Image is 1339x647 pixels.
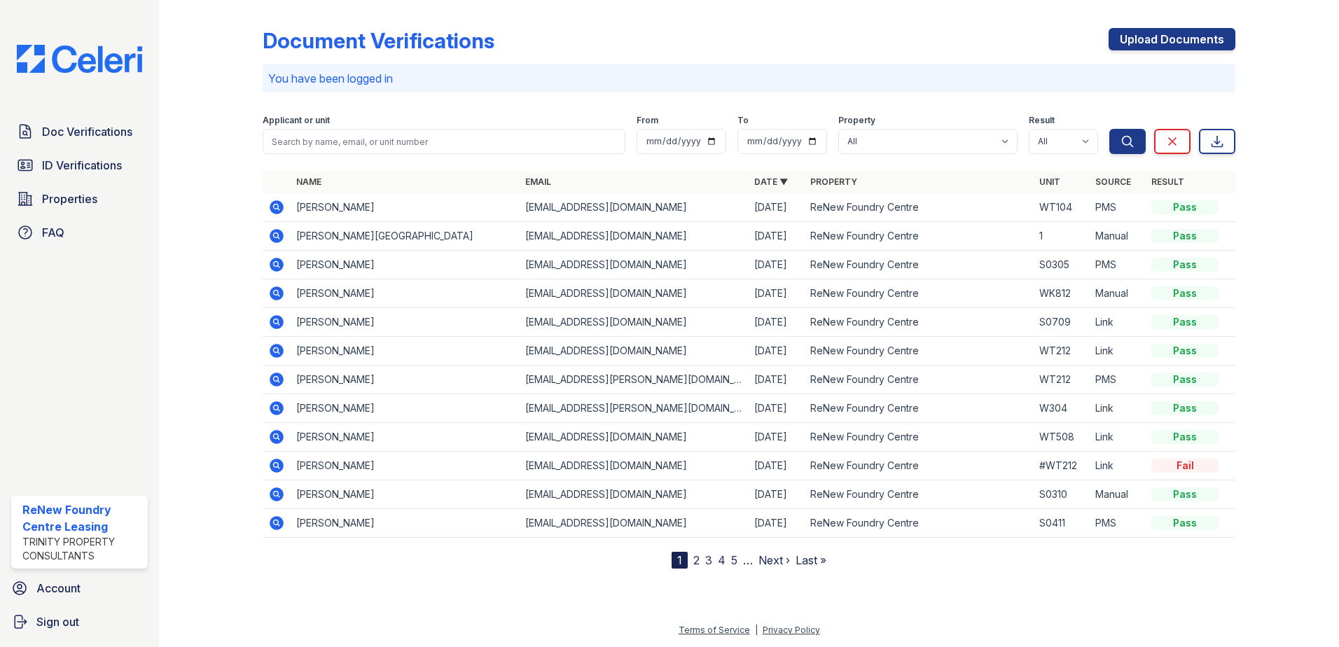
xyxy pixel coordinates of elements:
[263,129,625,154] input: Search by name, email, or unit number
[1034,423,1090,452] td: WT508
[693,553,700,567] a: 2
[6,608,153,636] a: Sign out
[1151,200,1219,214] div: Pass
[520,366,749,394] td: [EMAIL_ADDRESS][PERSON_NAME][DOMAIN_NAME]
[1151,344,1219,358] div: Pass
[749,394,805,423] td: [DATE]
[1034,193,1090,222] td: WT104
[796,553,826,567] a: Last »
[749,480,805,509] td: [DATE]
[805,366,1034,394] td: ReNew Foundry Centre
[291,308,520,337] td: [PERSON_NAME]
[263,115,330,126] label: Applicant or unit
[1034,394,1090,423] td: W304
[805,452,1034,480] td: ReNew Foundry Centre
[291,452,520,480] td: [PERSON_NAME]
[520,394,749,423] td: [EMAIL_ADDRESS][PERSON_NAME][DOMAIN_NAME]
[1034,452,1090,480] td: #WT212
[805,509,1034,538] td: ReNew Foundry Centre
[263,28,494,53] div: Document Verifications
[291,337,520,366] td: [PERSON_NAME]
[11,151,148,179] a: ID Verifications
[1090,308,1146,337] td: Link
[763,625,820,635] a: Privacy Policy
[805,279,1034,308] td: ReNew Foundry Centre
[1151,487,1219,501] div: Pass
[1034,222,1090,251] td: 1
[749,193,805,222] td: [DATE]
[520,222,749,251] td: [EMAIL_ADDRESS][DOMAIN_NAME]
[1151,373,1219,387] div: Pass
[1039,176,1060,187] a: Unit
[1151,258,1219,272] div: Pass
[42,224,64,241] span: FAQ
[805,308,1034,337] td: ReNew Foundry Centre
[42,123,132,140] span: Doc Verifications
[1151,459,1219,473] div: Fail
[520,480,749,509] td: [EMAIL_ADDRESS][DOMAIN_NAME]
[749,509,805,538] td: [DATE]
[1090,222,1146,251] td: Manual
[1151,516,1219,530] div: Pass
[743,552,753,569] span: …
[1090,366,1146,394] td: PMS
[1029,115,1055,126] label: Result
[520,509,749,538] td: [EMAIL_ADDRESS][DOMAIN_NAME]
[805,251,1034,279] td: ReNew Foundry Centre
[754,176,788,187] a: Date ▼
[291,366,520,394] td: [PERSON_NAME]
[805,337,1034,366] td: ReNew Foundry Centre
[1090,509,1146,538] td: PMS
[805,480,1034,509] td: ReNew Foundry Centre
[520,251,749,279] td: [EMAIL_ADDRESS][DOMAIN_NAME]
[1151,430,1219,444] div: Pass
[1034,337,1090,366] td: WT212
[11,218,148,246] a: FAQ
[1034,509,1090,538] td: S0411
[805,222,1034,251] td: ReNew Foundry Centre
[1034,251,1090,279] td: S0305
[679,625,750,635] a: Terms of Service
[755,625,758,635] div: |
[805,193,1034,222] td: ReNew Foundry Centre
[1034,308,1090,337] td: S0709
[525,176,551,187] a: Email
[1151,401,1219,415] div: Pass
[291,193,520,222] td: [PERSON_NAME]
[718,553,726,567] a: 4
[291,509,520,538] td: [PERSON_NAME]
[42,190,97,207] span: Properties
[838,115,875,126] label: Property
[731,553,737,567] a: 5
[749,337,805,366] td: [DATE]
[1090,279,1146,308] td: Manual
[291,394,520,423] td: [PERSON_NAME]
[810,176,857,187] a: Property
[1151,286,1219,300] div: Pass
[1151,315,1219,329] div: Pass
[520,193,749,222] td: [EMAIL_ADDRESS][DOMAIN_NAME]
[291,423,520,452] td: [PERSON_NAME]
[296,176,321,187] a: Name
[749,308,805,337] td: [DATE]
[749,423,805,452] td: [DATE]
[749,366,805,394] td: [DATE]
[6,45,153,73] img: CE_Logo_Blue-a8612792a0a2168367f1c8372b55b34899dd931a85d93a1a3d3e32e68fde9ad4.png
[22,535,142,563] div: Trinity Property Consultants
[291,222,520,251] td: [PERSON_NAME][GEOGRAPHIC_DATA]
[1034,366,1090,394] td: WT212
[520,452,749,480] td: [EMAIL_ADDRESS][DOMAIN_NAME]
[805,423,1034,452] td: ReNew Foundry Centre
[520,279,749,308] td: [EMAIL_ADDRESS][DOMAIN_NAME]
[268,70,1230,87] p: You have been logged in
[1109,28,1235,50] a: Upload Documents
[291,251,520,279] td: [PERSON_NAME]
[1090,452,1146,480] td: Link
[520,308,749,337] td: [EMAIL_ADDRESS][DOMAIN_NAME]
[749,452,805,480] td: [DATE]
[1151,176,1184,187] a: Result
[749,279,805,308] td: [DATE]
[637,115,658,126] label: From
[1090,251,1146,279] td: PMS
